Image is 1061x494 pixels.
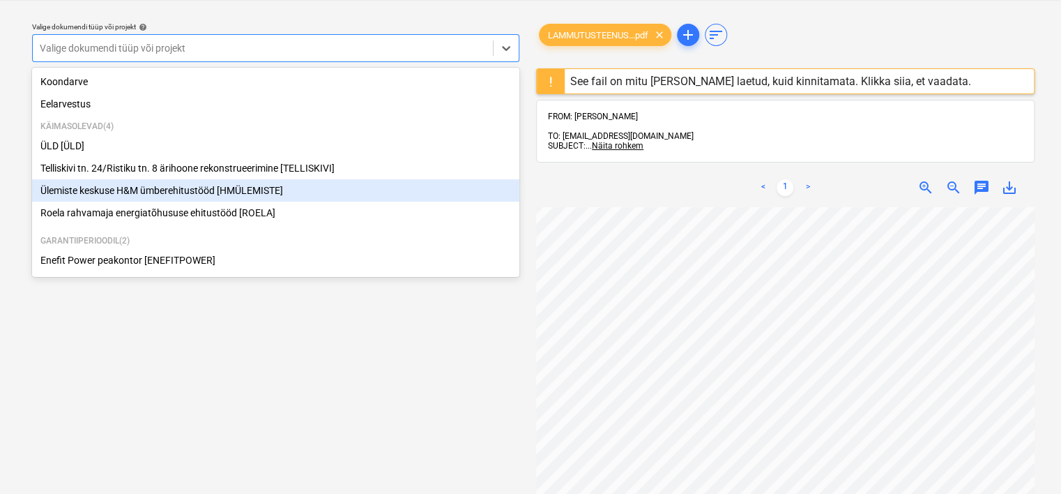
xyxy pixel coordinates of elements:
[539,24,671,46] div: LAMMUTUSTEENUS...pdf
[40,235,511,247] p: Garantiiperioodil ( 2 )
[586,141,643,151] span: ...
[1001,179,1018,196] span: save_alt
[680,27,696,43] span: add
[32,93,519,115] div: Eelarvestus
[592,141,643,151] span: Näita rohkem
[570,75,971,88] div: See fail on mitu [PERSON_NAME] laetud, kuid kinnitamata. Klikka siia, et vaadata.
[32,202,519,224] div: Roela rahvamaja energiatõhususe ehitustööd [ROELA]
[917,179,934,196] span: zoom_in
[777,179,793,196] a: Page 1 is your current page
[32,22,519,31] div: Valige dokumendi tüüp või projekt
[973,179,990,196] span: chat
[32,271,519,294] div: [STREET_ADDRESS] [PALDISKI]
[548,131,694,141] span: TO: [EMAIL_ADDRESS][DOMAIN_NAME]
[32,157,519,179] div: Telliskivi tn. 24/Ristiku tn. 8 ärihoone rekonstrueerimine [TELLISKIVI]
[540,30,657,40] span: LAMMUTUSTEENUS...pdf
[548,141,586,151] span: SUBJECT:
[32,249,519,271] div: Enefit Power peakontor [ENEFITPOWER]
[708,27,724,43] span: sort
[32,135,519,157] div: ÜLD [ÜLD]
[754,179,771,196] a: Previous page
[799,179,816,196] a: Next page
[136,23,147,31] span: help
[945,179,962,196] span: zoom_out
[548,112,638,121] span: FROM: [PERSON_NAME]
[40,121,511,133] p: Käimasolevad ( 4 )
[32,271,519,294] div: Paldiski mnt 48a Tallinn [PALDISKI]
[32,70,519,93] div: Koondarve
[651,27,668,43] span: clear
[32,179,519,202] div: Ülemiste keskuse H&M ümberehitustööd [HMÜLEMISTE]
